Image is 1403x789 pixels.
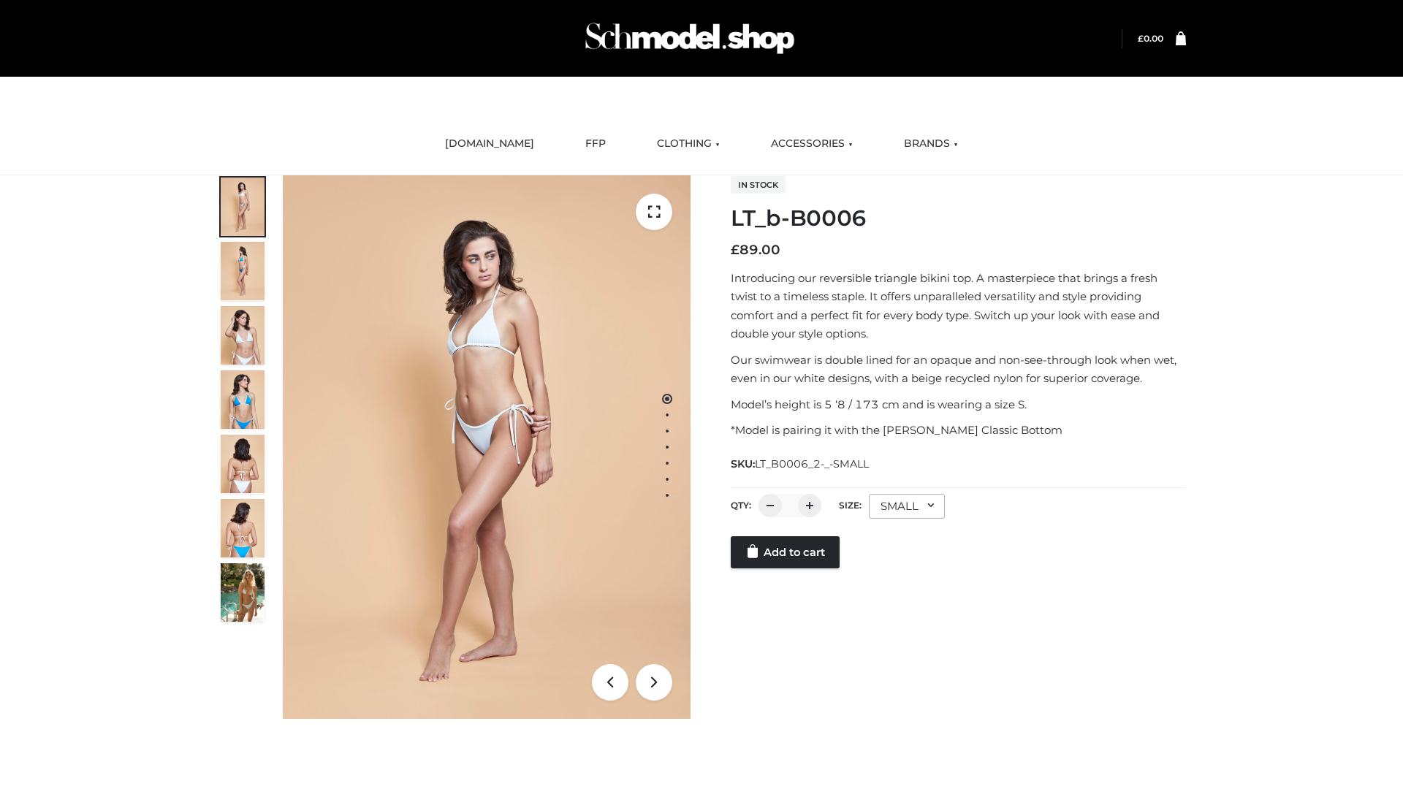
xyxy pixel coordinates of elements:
p: Model’s height is 5 ‘8 / 173 cm and is wearing a size S. [731,395,1186,414]
div: SMALL [869,494,945,519]
h1: LT_b-B0006 [731,205,1186,232]
img: ArielClassicBikiniTop_CloudNine_AzureSky_OW114ECO_7-scaled.jpg [221,435,265,493]
a: £0.00 [1138,33,1163,44]
img: ArielClassicBikiniTop_CloudNine_AzureSky_OW114ECO_3-scaled.jpg [221,306,265,365]
label: Size: [839,500,862,511]
p: Introducing our reversible triangle bikini top. A masterpiece that brings a fresh twist to a time... [731,269,1186,343]
a: BRANDS [893,128,969,160]
img: Arieltop_CloudNine_AzureSky2.jpg [221,563,265,622]
img: ArielClassicBikiniTop_CloudNine_AzureSky_OW114ECO_2-scaled.jpg [221,242,265,300]
a: Add to cart [731,536,840,568]
label: QTY: [731,500,751,511]
a: FFP [574,128,617,160]
span: SKU: [731,455,870,473]
img: ArielClassicBikiniTop_CloudNine_AzureSky_OW114ECO_1-scaled.jpg [221,178,265,236]
p: Our swimwear is double lined for an opaque and non-see-through look when wet, even in our white d... [731,351,1186,388]
img: Schmodel Admin 964 [580,9,799,67]
img: ArielClassicBikiniTop_CloudNine_AzureSky_OW114ECO_1 [283,175,691,719]
span: LT_B0006_2-_-SMALL [755,457,869,470]
a: CLOTHING [646,128,731,160]
a: ACCESSORIES [760,128,864,160]
bdi: 0.00 [1138,33,1163,44]
a: [DOMAIN_NAME] [434,128,545,160]
img: ArielClassicBikiniTop_CloudNine_AzureSky_OW114ECO_8-scaled.jpg [221,499,265,557]
img: ArielClassicBikiniTop_CloudNine_AzureSky_OW114ECO_4-scaled.jpg [221,370,265,429]
bdi: 89.00 [731,242,780,258]
span: £ [1138,33,1144,44]
span: In stock [731,176,786,194]
span: £ [731,242,739,258]
p: *Model is pairing it with the [PERSON_NAME] Classic Bottom [731,421,1186,440]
